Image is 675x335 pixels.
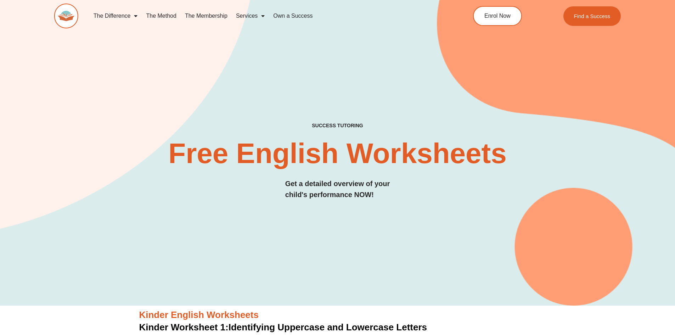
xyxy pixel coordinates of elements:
span: Kinder Worksheet 1: [139,322,229,333]
a: Services [232,8,269,24]
a: The Method [142,8,180,24]
h3: Kinder English Worksheets [139,309,536,321]
span: Enrol Now [484,13,511,19]
a: Find a Success [563,6,621,26]
a: Own a Success [269,8,317,24]
h2: Free English Worksheets​ [151,139,525,168]
a: Kinder Worksheet 1:Identifying Uppercase and Lowercase Letters [139,322,427,333]
h3: Get a detailed overview of your child's performance NOW! [285,178,390,200]
nav: Menu [89,8,441,24]
span: Find a Success [574,13,611,19]
a: The Difference [89,8,142,24]
a: The Membership [181,8,232,24]
h4: SUCCESS TUTORING​ [254,123,422,129]
a: Enrol Now [473,6,522,26]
